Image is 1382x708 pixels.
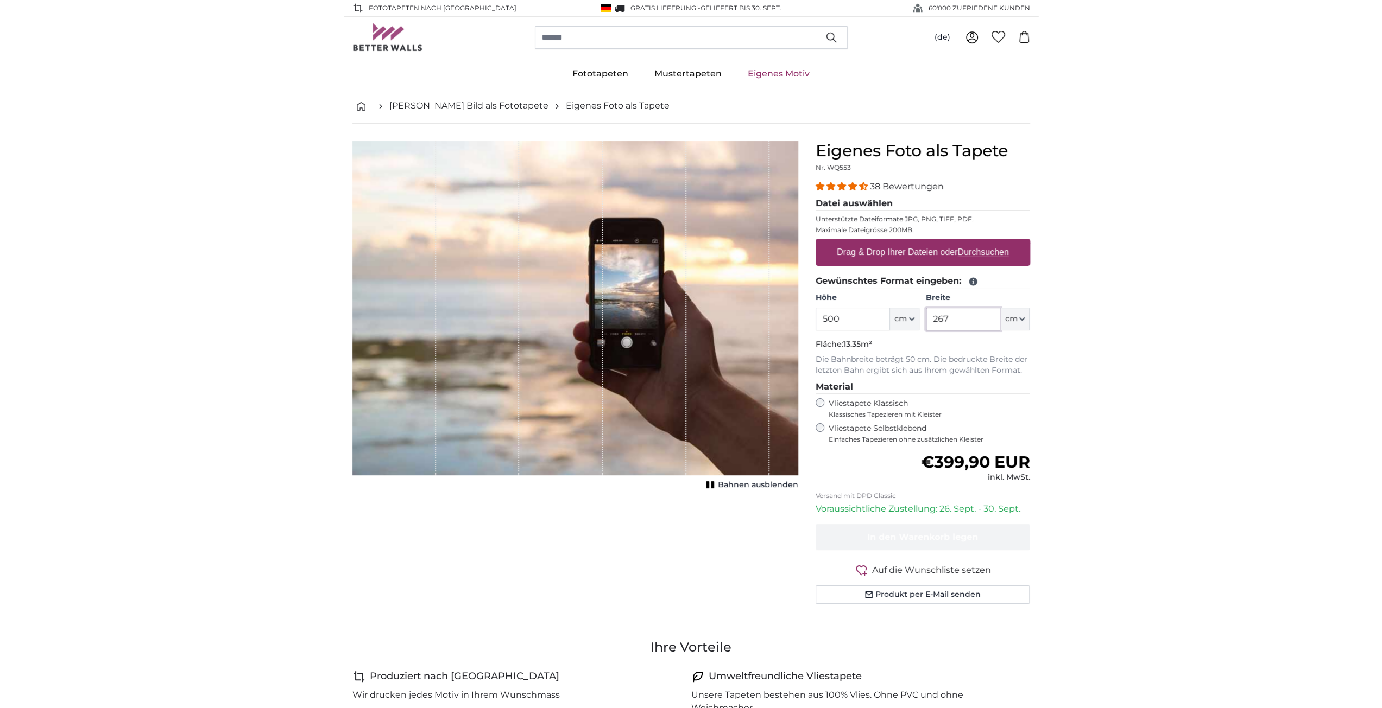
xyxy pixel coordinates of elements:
[816,181,870,192] span: 4.34 stars
[832,241,1013,263] label: Drag & Drop Ihrer Dateien oder
[816,380,1030,394] legend: Material
[926,292,1030,303] label: Breite
[352,688,560,701] p: Wir drucken jedes Motiv in Ihrem Wunschmass
[718,480,798,490] span: Bahnen ausblenden
[920,472,1030,483] div: inkl. MwSt.
[957,247,1008,257] u: Durchsuchen
[709,669,862,684] h4: Umweltfreundliche Vliestapete
[816,339,1030,350] p: Fläche:
[559,60,641,88] a: Fototapeten
[566,99,670,112] a: Eigenes Foto als Tapete
[352,23,423,51] img: Betterwalls
[352,639,1030,656] h3: Ihre Vorteile
[698,4,781,12] span: -
[829,410,1021,419] span: Klassisches Tapezieren mit Kleister
[601,4,611,12] img: Deutschland
[816,492,1030,500] p: Versand mit DPD Classic
[870,181,944,192] span: 38 Bewertungen
[926,28,959,47] button: (de)
[1005,314,1017,324] span: cm
[816,354,1030,376] p: Die Bahnbreite beträgt 50 cm. Die bedruckte Breite der letzten Bahn ergibt sich aus Ihrem gewählt...
[929,3,1030,13] span: 60'000 ZUFRIEDENE KUNDEN
[894,314,907,324] span: cm
[630,4,698,12] span: GRATIS Lieferung!
[843,339,872,349] span: 13.35m²
[735,60,823,88] a: Eigenes Motiv
[890,308,919,330] button: cm
[920,452,1030,472] span: €399,90 EUR
[389,99,548,112] a: [PERSON_NAME] Bild als Fototapete
[816,141,1030,161] h1: Eigenes Foto als Tapete
[1000,308,1030,330] button: cm
[816,275,1030,288] legend: Gewünschtes Format eingeben:
[816,226,1030,234] p: Maximale Dateigrösse 200MB.
[816,585,1030,604] button: Produkt per E-Mail senden
[352,141,798,493] div: 1 of 1
[816,197,1030,211] legend: Datei auswählen
[370,669,559,684] h4: Produziert nach [GEOGRAPHIC_DATA]
[829,398,1021,419] label: Vliestapete Klassisch
[816,563,1030,577] button: Auf die Wunschliste setzen
[816,292,919,303] label: Höhe
[816,502,1030,515] p: Voraussichtliche Zustellung: 26. Sept. - 30. Sept.
[703,477,798,493] button: Bahnen ausblenden
[641,60,735,88] a: Mustertapeten
[816,215,1030,224] p: Unterstützte Dateiformate JPG, PNG, TIFF, PDF.
[829,423,1030,444] label: Vliestapete Selbstklebend
[867,532,978,542] span: In den Warenkorb legen
[701,4,781,12] span: Geliefert bis 30. Sept.
[352,88,1030,124] nav: breadcrumbs
[872,564,991,577] span: Auf die Wunschliste setzen
[816,163,851,171] span: Nr. WQ553
[816,524,1030,550] button: In den Warenkorb legen
[369,3,516,13] span: Fototapeten nach [GEOGRAPHIC_DATA]
[829,435,1030,444] span: Einfaches Tapezieren ohne zusätzlichen Kleister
